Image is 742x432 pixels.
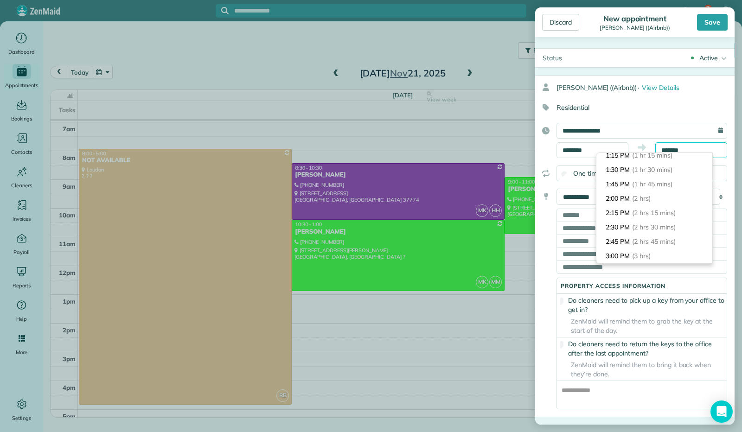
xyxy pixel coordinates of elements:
[557,296,727,314] label: Do cleaners need to pick up a key from your office to get in?
[632,165,672,174] span: (1 hr 30 mins)
[535,49,569,67] div: Status
[642,83,679,92] span: View Details
[560,298,563,305] input: Do cleaners need to pick up a key from your office to get in?
[535,100,727,115] div: Residential
[596,235,712,249] li: 2:45 PM
[596,163,712,177] li: 1:30 PM
[556,79,735,96] div: [PERSON_NAME] ((Airbnb))
[699,53,718,63] div: Active
[632,237,675,246] span: (2 hrs 45 mins)
[557,360,727,379] span: ZenMaid will remind them to bring it back when they’re done.
[557,317,727,335] span: ZenMaid will remind them to grab the key at the start of the day.
[596,148,712,163] li: 1:15 PM
[562,172,568,178] input: One time
[632,194,651,203] span: (2 hrs)
[596,220,712,235] li: 2:30 PM
[597,25,673,31] div: [PERSON_NAME] ((Airbnb))
[560,341,563,349] input: Do cleaners need to return the keys to the office after the last appointment?
[632,209,675,217] span: (2 hrs 15 mins)
[638,83,639,92] span: ·
[632,151,672,159] span: (1 hr 15 mins)
[596,249,712,263] li: 3:00 PM
[596,206,712,220] li: 2:15 PM
[557,339,727,358] label: Do cleaners need to return the keys to the office after the last appointment?
[632,180,672,188] span: (1 hr 45 mins)
[596,177,712,191] li: 1:45 PM
[632,223,675,231] span: (2 hrs 30 mins)
[710,400,733,423] div: Open Intercom Messenger
[697,14,728,31] div: Save
[542,14,579,31] div: Discard
[632,252,651,260] span: (3 hrs)
[573,169,601,178] span: One time
[597,14,673,23] div: New appointment
[557,283,727,289] h5: Property access information
[596,191,712,206] li: 2:00 PM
